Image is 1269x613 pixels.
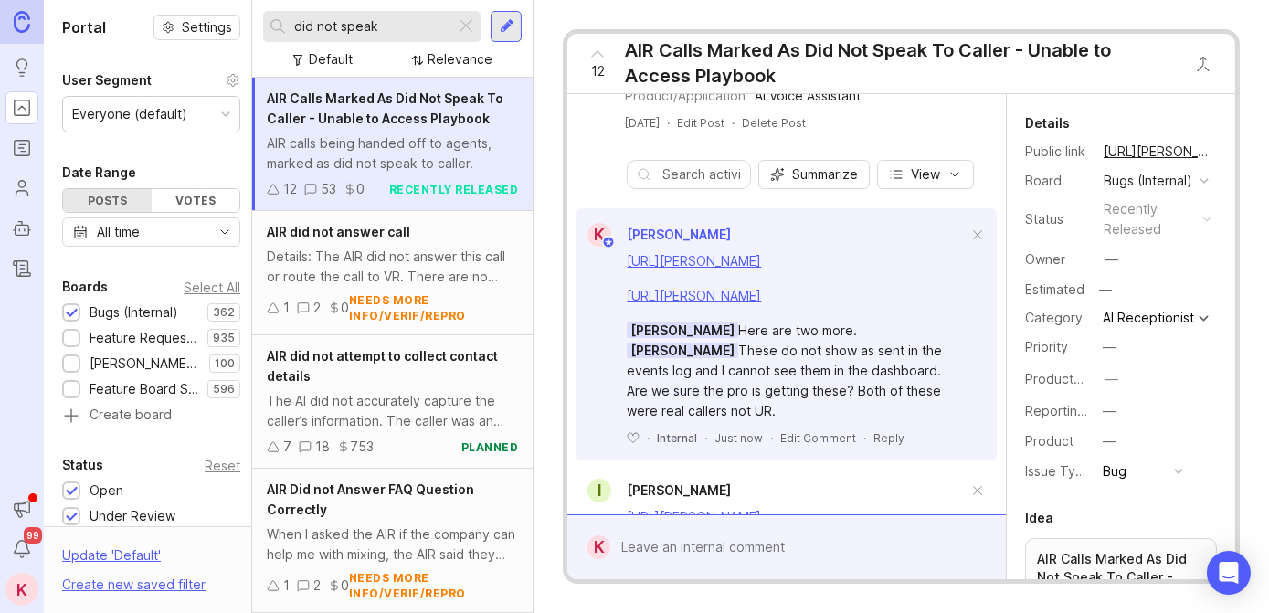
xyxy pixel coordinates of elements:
div: 2 [313,298,321,318]
div: — [1094,278,1117,301]
a: Ideas [5,51,38,84]
label: Product [1025,433,1073,449]
div: — [1105,249,1118,270]
div: · [770,430,773,446]
span: [PERSON_NAME] [627,227,731,242]
div: AI Voice Assistant [755,86,861,106]
label: Issue Type [1025,463,1092,479]
span: [PERSON_NAME] [627,322,738,338]
span: 99 [24,527,42,544]
button: Notifications [5,533,38,565]
button: Summarize [758,160,870,189]
div: [PERSON_NAME] (Public) [90,354,200,374]
input: Search activity... [662,164,741,185]
div: Product/Application [625,86,746,106]
span: AIR Calls Marked As Did Not Speak To Caller - Unable to Access Playbook [267,90,503,126]
span: 12 [591,61,605,81]
p: 100 [215,356,235,371]
img: Canny Home [14,11,30,32]
div: Details [1025,112,1070,134]
span: View [911,165,940,184]
div: Idea [1025,507,1053,529]
a: AIR Calls Marked As Did Not Speak To Caller - Unable to Access PlaybookAIR calls being handed off... [252,78,533,211]
div: 2 [313,576,321,596]
div: recently released [389,182,519,197]
div: Reply [873,430,904,446]
div: · [647,430,650,446]
div: Bug [1103,461,1126,481]
a: Users [5,172,38,205]
div: Status [1025,209,1089,229]
a: Roadmaps [5,132,38,164]
div: All time [97,222,140,242]
div: 0 [341,576,349,596]
span: AIR did not attempt to collect contact details [267,348,498,384]
div: K [587,223,611,247]
div: Select All [184,282,240,292]
div: Edit Comment [780,430,856,446]
label: Reporting Team [1025,403,1123,418]
div: When I asked the AIR if the company can help me with mixing, the AIR said they cannot offer guida... [267,524,518,565]
div: Default [309,49,353,69]
a: Portal [5,91,38,124]
a: [URL][PERSON_NAME] [1098,140,1217,164]
button: Announcements [5,492,38,525]
button: ProductboardID [1100,367,1124,391]
span: [PERSON_NAME] [627,482,731,498]
div: K [587,535,610,559]
div: · [667,115,670,131]
div: planned [461,439,519,455]
button: Close button [1185,46,1221,82]
p: 596 [213,382,235,396]
div: · [704,430,707,446]
label: Priority [1025,339,1068,354]
input: Search... [294,16,448,37]
div: Bugs (Internal) [1104,171,1192,191]
div: AIR Calls Marked As Did Not Speak To Caller - Unable to Access Playbook [625,37,1176,89]
div: Details: The AIR did not answer this call or route the call to VR. There are no Events, recording... [267,247,518,287]
div: — [1103,337,1116,357]
div: 1 [283,298,290,318]
div: Date Range [62,162,136,184]
div: recently released [1104,199,1195,239]
div: Everyone (default) [72,104,187,124]
h1: Portal [62,16,106,38]
button: View [877,160,974,189]
div: needs more info/verif/repro [349,570,518,601]
div: — [1103,401,1116,421]
a: K[PERSON_NAME] [576,223,731,247]
a: AIR did not answer callDetails: The AIR did not answer this call or route the call to VR. There a... [252,211,533,335]
span: AIR did not answer call [267,224,410,239]
div: AIR calls being handed off to agents, marked as did not speak to caller. [267,133,518,174]
div: Status [62,454,103,476]
span: Just now [714,430,763,446]
div: Open Intercom Messenger [1207,551,1251,595]
div: User Segment [62,69,152,91]
div: 0 [356,179,365,199]
div: Update ' Default ' [62,545,161,575]
div: — [1103,431,1116,451]
p: 935 [213,331,235,345]
div: The AI did not accurately capture the caller’s information. The caller was an existing client, bu... [267,391,518,431]
a: [URL][PERSON_NAME] [627,509,761,524]
div: Create new saved filter [62,575,206,595]
div: Owner [1025,249,1089,270]
div: 18 [315,437,330,457]
div: 753 [350,437,374,457]
div: — [1105,369,1118,389]
span: Summarize [792,165,858,184]
button: K [5,573,38,606]
div: I [587,479,611,502]
span: AIR Did not Answer FAQ Question Correctly [267,481,474,517]
span: [PERSON_NAME] [627,343,738,358]
div: Under Review [90,506,175,526]
span: Settings [182,18,232,37]
div: Board [1025,171,1089,191]
div: Relevance [428,49,492,69]
a: I[PERSON_NAME] [576,479,731,502]
label: ProductboardID [1025,371,1122,386]
a: AIR Did not Answer FAQ Question CorrectlyWhen I asked the AIR if the company can help me with mix... [252,469,533,613]
a: Settings [153,15,240,40]
div: Internal [657,430,697,446]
